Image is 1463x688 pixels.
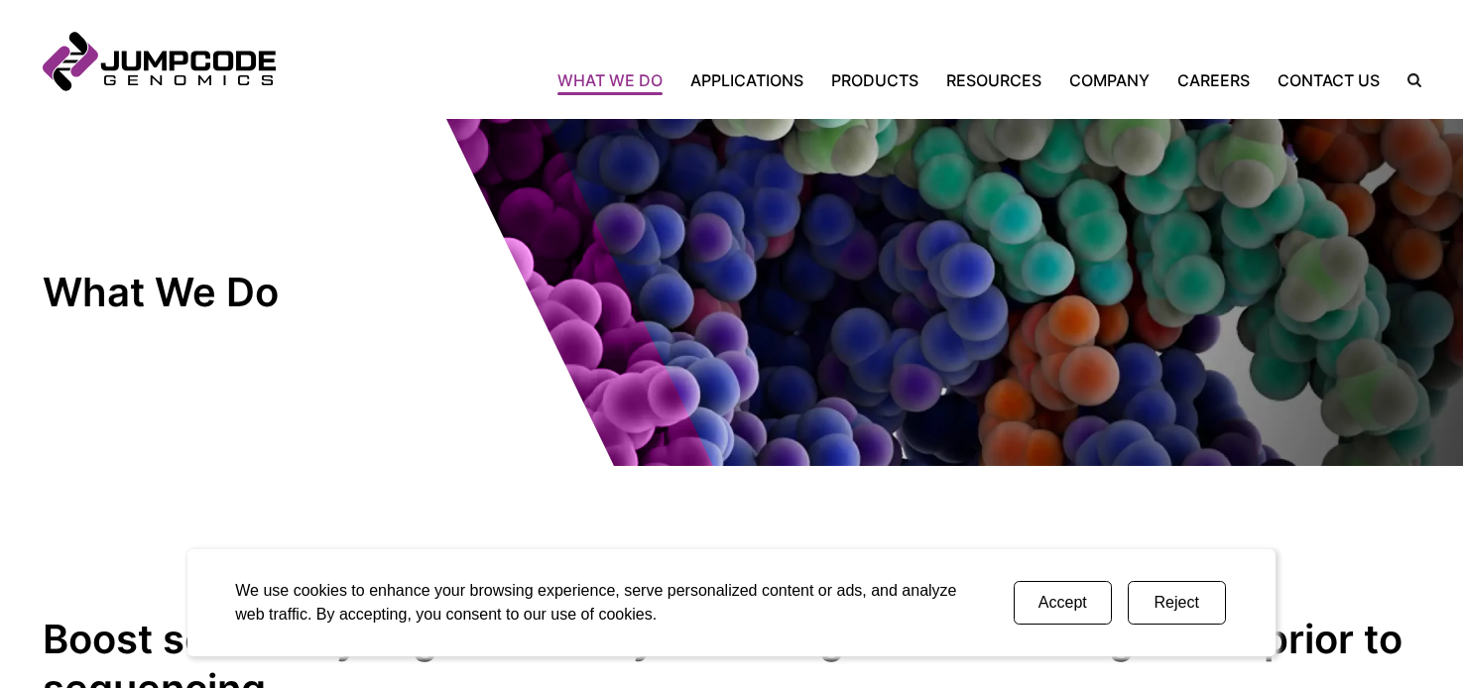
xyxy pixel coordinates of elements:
[43,268,400,317] h1: What We Do
[1264,68,1394,92] a: Contact Us
[817,68,932,92] a: Products
[235,582,956,623] span: We use cookies to enhance your browsing experience, serve personalized content or ads, and analyz...
[1014,581,1112,625] button: Accept
[276,68,1394,92] nav: Primary Navigation
[1055,68,1163,92] a: Company
[932,68,1055,92] a: Resources
[1163,68,1264,92] a: Careers
[557,68,676,92] a: What We Do
[676,68,817,92] a: Applications
[1128,581,1226,625] button: Reject
[1394,73,1421,87] label: Search the site.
